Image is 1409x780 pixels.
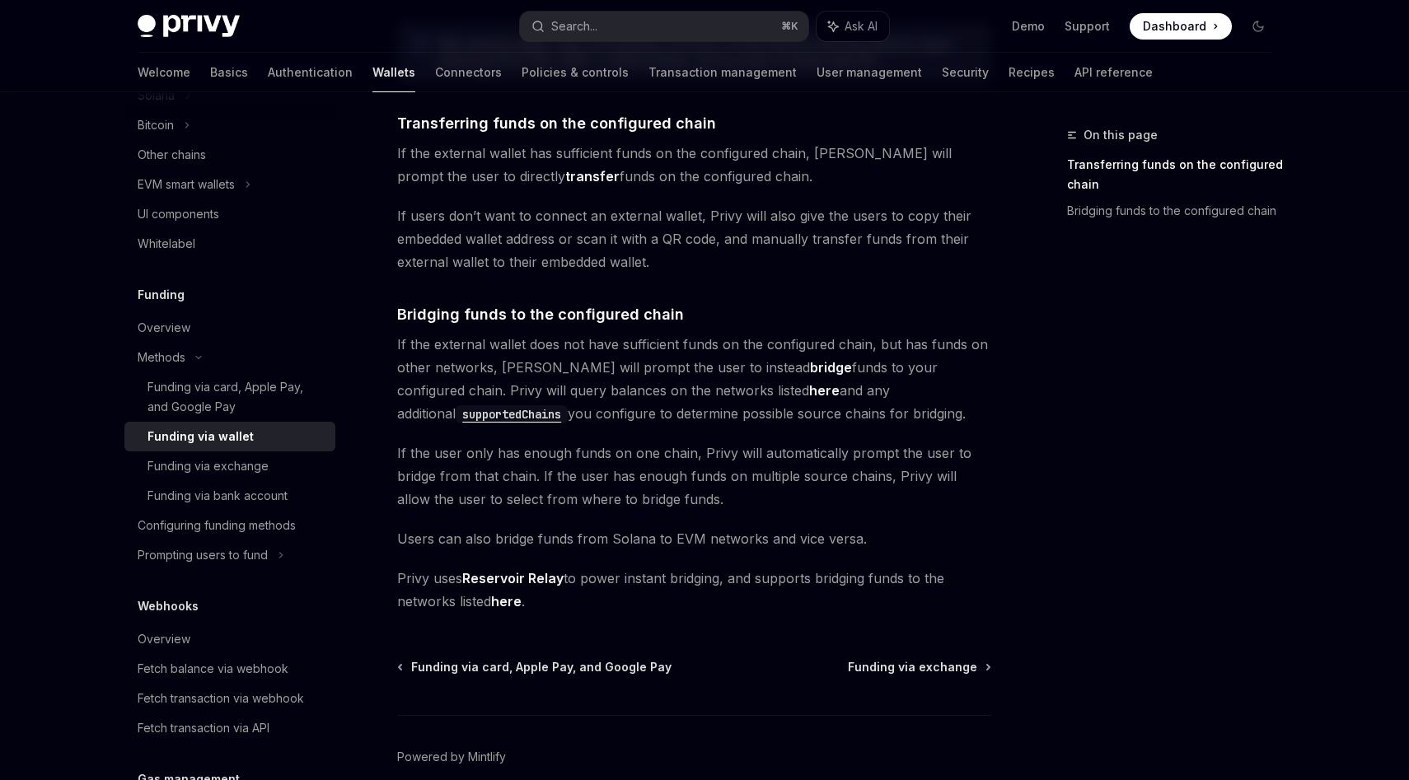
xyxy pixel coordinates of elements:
[268,53,353,92] a: Authentication
[138,596,199,616] h5: Webhooks
[809,382,840,399] a: here
[1074,53,1153,92] a: API reference
[124,451,335,481] a: Funding via exchange
[522,53,629,92] a: Policies & controls
[124,654,335,684] a: Fetch balance via webhook
[138,115,174,135] div: Bitcoin
[397,567,991,613] span: Privy uses to power instant bridging, and supports bridging funds to the networks listed .
[397,142,991,188] span: If the external wallet has sufficient funds on the configured chain, [PERSON_NAME] will prompt th...
[138,175,235,194] div: EVM smart wallets
[1067,152,1285,198] a: Transferring funds on the configured chain
[138,516,296,535] div: Configuring funding methods
[397,333,991,425] span: If the external wallet does not have sufficient funds on the configured chain, but has funds on o...
[124,713,335,743] a: Fetch transaction via API
[781,20,798,33] span: ⌘ K
[138,234,195,254] div: Whitelabel
[399,659,672,675] a: Funding via card, Apple Pay, and Google Pay
[397,112,716,134] span: Transferring funds on the configured chain
[810,359,852,376] strong: bridge
[397,441,991,511] span: If the user only has enough funds on one chain, Privy will automatically prompt the user to bridg...
[648,53,797,92] a: Transaction management
[124,684,335,713] a: Fetch transaction via webhook
[435,53,502,92] a: Connectors
[1143,18,1206,35] span: Dashboard
[1012,18,1045,35] a: Demo
[138,204,219,224] div: UI components
[138,659,288,679] div: Fetch balance via webhook
[138,348,185,367] div: Methods
[845,18,878,35] span: Ask AI
[817,12,889,41] button: Ask AI
[124,511,335,540] a: Configuring funding methods
[138,689,304,708] div: Fetch transaction via webhook
[491,593,522,610] a: here
[456,405,568,423] code: supportedChains
[848,659,990,675] a: Funding via exchange
[1065,18,1110,35] a: Support
[551,16,597,36] div: Search...
[565,168,620,184] strong: transfer
[138,718,269,738] div: Fetch transaction via API
[138,53,190,92] a: Welcome
[138,285,185,305] h5: Funding
[124,229,335,259] a: Whitelabel
[462,570,564,587] a: Reservoir Relay
[147,456,269,476] div: Funding via exchange
[1009,53,1055,92] a: Recipes
[1067,198,1285,224] a: Bridging funds to the configured chain
[456,405,568,422] a: supportedChains
[147,486,288,506] div: Funding via bank account
[942,53,989,92] a: Security
[138,318,190,338] div: Overview
[124,372,335,422] a: Funding via card, Apple Pay, and Google Pay
[124,624,335,654] a: Overview
[372,53,415,92] a: Wallets
[397,527,991,550] span: Users can also bridge funds from Solana to EVM networks and vice versa.
[138,15,240,38] img: dark logo
[1130,13,1232,40] a: Dashboard
[138,545,268,565] div: Prompting users to fund
[397,749,506,765] a: Powered by Mintlify
[124,422,335,451] a: Funding via wallet
[124,313,335,343] a: Overview
[520,12,808,41] button: Search...⌘K
[210,53,248,92] a: Basics
[848,659,977,675] span: Funding via exchange
[147,427,254,446] div: Funding via wallet
[138,629,190,649] div: Overview
[817,53,922,92] a: User management
[124,481,335,511] a: Funding via bank account
[124,199,335,229] a: UI components
[411,659,672,675] span: Funding via card, Apple Pay, and Google Pay
[124,140,335,170] a: Other chains
[1084,125,1158,145] span: On this page
[1245,13,1271,40] button: Toggle dark mode
[147,377,325,417] div: Funding via card, Apple Pay, and Google Pay
[138,145,206,165] div: Other chains
[397,303,684,325] span: Bridging funds to the configured chain
[397,204,991,273] span: If users don’t want to connect an external wallet, Privy will also give the users to copy their e...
